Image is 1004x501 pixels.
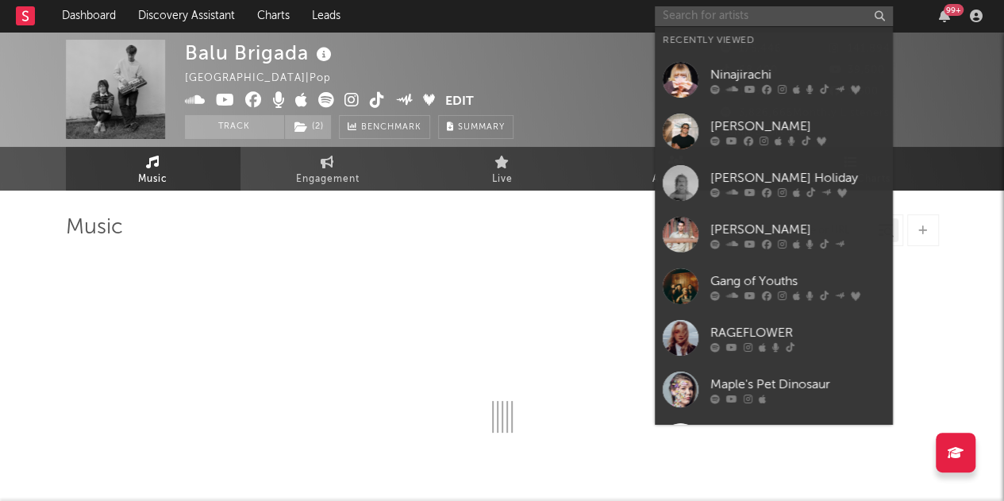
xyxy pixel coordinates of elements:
[710,220,885,239] div: [PERSON_NAME]
[339,115,430,139] a: Benchmark
[415,147,590,191] a: Live
[710,323,885,342] div: RAGEFLOWER
[296,170,360,189] span: Engagement
[655,209,893,260] a: [PERSON_NAME]
[138,170,167,189] span: Music
[590,147,764,191] a: Audience
[361,118,421,137] span: Benchmark
[185,69,349,88] div: [GEOGRAPHIC_DATA] | Pop
[458,123,505,132] span: Summary
[655,312,893,364] a: RAGEFLOWER
[710,65,885,84] div: Ninajirachi
[185,40,336,66] div: Balu Brigada
[445,92,474,112] button: Edit
[655,157,893,209] a: [PERSON_NAME] Holiday
[939,10,950,22] button: 99+
[492,170,513,189] span: Live
[655,260,893,312] a: Gang of Youths
[710,375,885,394] div: Maple's Pet Dinosaur
[285,115,331,139] button: (2)
[710,117,885,136] div: [PERSON_NAME]
[655,415,893,467] a: Kingston Sound System
[66,147,240,191] a: Music
[710,272,885,291] div: Gang of Youths
[710,168,885,187] div: [PERSON_NAME] Holiday
[655,6,893,26] input: Search for artists
[185,115,284,139] button: Track
[240,147,415,191] a: Engagement
[438,115,514,139] button: Summary
[655,364,893,415] a: Maple's Pet Dinosaur
[652,170,701,189] span: Audience
[655,106,893,157] a: [PERSON_NAME]
[663,31,885,50] div: Recently Viewed
[944,4,964,16] div: 99 +
[655,54,893,106] a: Ninajirachi
[284,115,332,139] span: ( 2 )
